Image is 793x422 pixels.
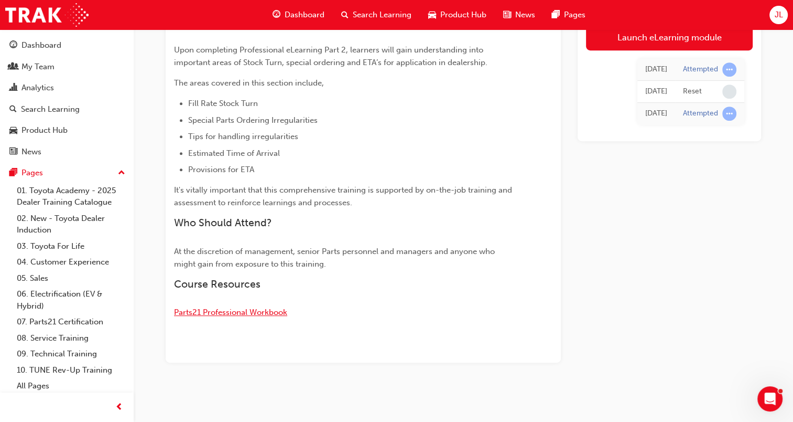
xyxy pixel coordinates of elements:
[188,165,254,174] span: Provisions for ETA
[118,166,125,180] span: up-icon
[13,270,129,287] a: 05. Sales
[722,62,736,77] span: learningRecordVerb_ATTEMPT-icon
[420,4,495,26] a: car-iconProduct Hub
[353,9,411,21] span: Search Learning
[683,65,718,75] div: Attempted
[341,8,349,22] span: search-icon
[174,78,324,88] span: The areas covered in this section include,
[174,278,260,290] span: Course Resources
[13,238,129,255] a: 03. Toyota For Life
[13,330,129,346] a: 08. Service Training
[440,9,486,21] span: Product Hub
[515,9,535,21] span: News
[586,24,753,50] a: Launch eLearning module
[13,286,129,314] a: 06. Electrification (EV & Hybrid)
[188,132,298,141] span: Tips for handling irregularities
[9,126,17,135] span: car-icon
[13,183,129,210] a: 01. Toyota Academy - 2025 Dealer Training Catalogue
[9,147,17,157] span: news-icon
[13,362,129,378] a: 10. TUNE Rev-Up Training
[5,3,89,27] img: Trak
[4,100,129,119] a: Search Learning
[4,57,129,77] a: My Team
[21,167,43,179] div: Pages
[4,121,129,140] a: Product Hub
[503,8,511,22] span: news-icon
[21,124,68,136] div: Product Hub
[115,401,123,414] span: prev-icon
[4,36,129,55] a: Dashboard
[13,346,129,362] a: 09. Technical Training
[285,9,324,21] span: Dashboard
[13,210,129,238] a: 02. New - Toyota Dealer Induction
[264,4,333,26] a: guage-iconDashboard
[9,62,17,72] span: people-icon
[174,247,497,269] span: At the discretion of management, senior Parts personnel and managers and anyone who might gain fr...
[174,308,287,317] a: Parts21 Professional Workbook
[188,115,318,125] span: Special Parts Ordering Irregularities
[645,86,667,98] div: Fri Sep 19 2025 17:21:50 GMT+1000 (Australian Eastern Standard Time)
[769,6,788,24] button: JL
[21,61,55,73] div: My Team
[683,109,718,119] div: Attempted
[4,142,129,162] a: News
[9,168,17,178] span: pages-icon
[13,378,129,394] a: All Pages
[13,254,129,270] a: 04. Customer Experience
[495,4,544,26] a: news-iconNews
[428,8,436,22] span: car-icon
[21,82,54,94] div: Analytics
[9,105,17,114] span: search-icon
[722,85,736,99] span: learningRecordVerb_NONE-icon
[544,4,594,26] a: pages-iconPages
[4,78,129,98] a: Analytics
[552,8,560,22] span: pages-icon
[4,163,129,183] button: Pages
[774,9,783,21] span: JL
[645,64,667,76] div: Fri Sep 19 2025 17:21:52 GMT+1000 (Australian Eastern Standard Time)
[564,9,585,21] span: Pages
[174,217,272,229] span: Who Should Attend?
[9,41,17,50] span: guage-icon
[188,149,280,158] span: Estimated Time of Arrival
[645,108,667,120] div: Fri Sep 19 2025 16:52:33 GMT+1000 (Australian Eastern Standard Time)
[188,99,258,108] span: Fill Rate Stock Turn
[333,4,420,26] a: search-iconSearch Learning
[21,146,41,158] div: News
[174,45,487,67] span: Upon completing Professional eLearning Part 2, learners will gain understanding into important ar...
[757,386,783,412] iframe: Intercom live chat
[21,39,61,51] div: Dashboard
[174,185,514,207] span: It's vitally important that this comprehensive training is supported by on-the-job training and a...
[13,314,129,330] a: 07. Parts21 Certification
[273,8,280,22] span: guage-icon
[683,87,702,97] div: Reset
[9,83,17,93] span: chart-icon
[722,107,736,121] span: learningRecordVerb_ATTEMPT-icon
[4,34,129,163] button: DashboardMy TeamAnalyticsSearch LearningProduct HubNews
[21,103,80,115] div: Search Learning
